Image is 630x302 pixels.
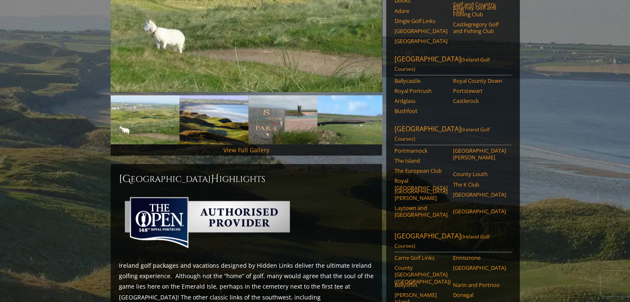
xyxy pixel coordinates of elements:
a: [GEOGRAPHIC_DATA][PERSON_NAME] [395,188,448,202]
a: [GEOGRAPHIC_DATA] [395,38,448,44]
a: [GEOGRAPHIC_DATA][PERSON_NAME] [453,147,506,161]
a: [GEOGRAPHIC_DATA](Ireland Golf Courses) [395,124,511,145]
a: The European Club [395,167,448,174]
a: View Full Gallery [223,146,269,154]
a: [GEOGRAPHIC_DATA](Ireland Golf Courses) [395,54,511,75]
a: The Island [395,157,448,164]
a: Adare [395,8,448,14]
a: [GEOGRAPHIC_DATA] [453,264,506,271]
a: [GEOGRAPHIC_DATA] [453,208,506,215]
a: Laytown and [GEOGRAPHIC_DATA] [395,205,448,218]
span: (Ireland Golf Courses) [395,126,490,142]
span: (Ireland Golf Courses) [395,233,490,249]
a: County [GEOGRAPHIC_DATA] ([GEOGRAPHIC_DATA]) [395,264,448,285]
a: Portstewart [453,87,506,94]
a: [GEOGRAPHIC_DATA](Ireland Golf Courses) [395,231,511,252]
a: Ballyliffin [395,282,448,288]
a: Dingle Golf Links [395,18,448,24]
a: [GEOGRAPHIC_DATA] [395,28,448,34]
a: Portmarnock [395,147,448,154]
span: H [211,172,219,186]
a: Enniscrone [453,254,506,261]
span: (Ireland Golf Courses) [395,56,490,72]
a: Narin and Portnoo [453,282,506,288]
a: Royal [GEOGRAPHIC_DATA] [395,177,448,191]
a: Ballycastle [395,77,448,84]
a: Royal County Down [453,77,506,84]
a: Royal Portrush [395,87,448,94]
a: The K Club [453,181,506,188]
a: Ardglass [395,97,448,104]
a: County Louth [453,171,506,177]
a: Castlegregory Golf and Fishing Club [453,21,506,35]
a: Donegal [453,292,506,298]
a: Bushfoot [395,107,448,114]
a: [GEOGRAPHIC_DATA] [453,191,506,198]
a: Carne Golf Links [395,254,448,261]
a: Castlerock [453,97,506,104]
h2: [GEOGRAPHIC_DATA] ighlights [119,172,374,186]
a: Killarney Golf and Fishing Club [453,4,506,18]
